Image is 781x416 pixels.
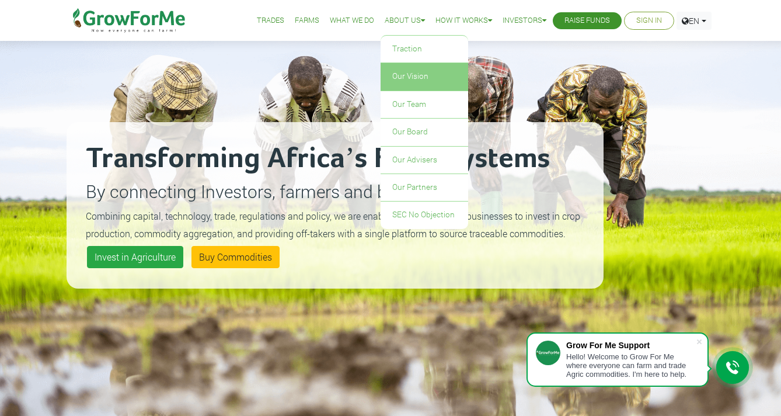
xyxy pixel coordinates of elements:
a: Our Advisers [381,147,468,174]
a: Trades [257,15,284,27]
div: Grow For Me Support [566,341,696,350]
div: Hello! Welcome to Grow For Me where everyone can farm and trade Agric commodities. I'm here to help. [566,352,696,379]
a: Raise Funds [564,15,610,27]
a: Investors [503,15,546,27]
a: About Us [385,15,425,27]
small: Combining capital, technology, trade, regulations and policy, we are enabling individuals and bus... [86,210,580,240]
a: Our Board [381,119,468,145]
a: Sign In [636,15,662,27]
h2: Transforming Africa’s Food Systems [86,141,584,176]
a: Traction [381,36,468,63]
a: Our Team [381,91,468,118]
a: Invest in Agriculture [87,246,183,268]
a: How it Works [435,15,492,27]
a: EN [677,12,712,30]
p: By connecting Investors, farmers and buyers. [86,178,584,204]
a: SEC No Objection [381,202,468,228]
a: Buy Commodities [191,246,280,268]
a: Farms [295,15,319,27]
a: Our Partners [381,174,468,201]
a: What We Do [330,15,374,27]
a: Our Vision [381,63,468,90]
